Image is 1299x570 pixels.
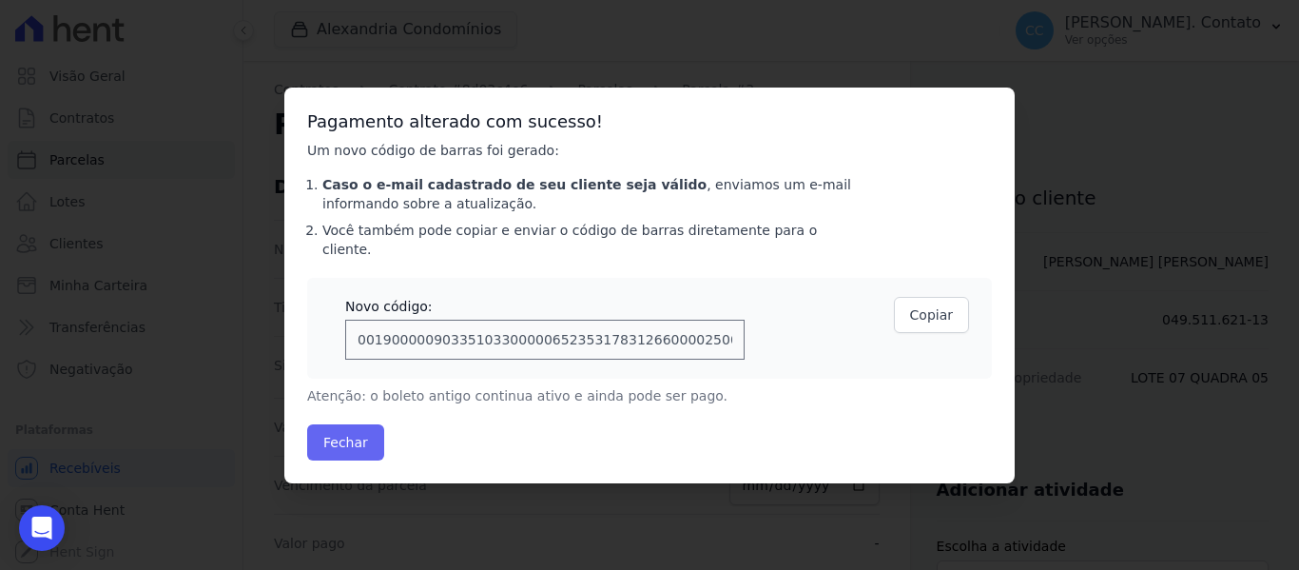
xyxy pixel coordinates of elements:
[322,221,855,259] li: Você também pode copiar e enviar o código de barras diretamente para o cliente.
[345,320,745,360] input: 00190000090335103300000652353178312660000250000
[322,177,707,192] strong: Caso o e-mail cadastrado de seu cliente seja válido
[307,424,384,461] button: Fechar
[322,175,855,213] li: , enviamos um e-mail informando sobre a atualização.
[894,297,969,333] button: Copiar
[307,110,992,133] h3: Pagamento alterado com sucesso!
[19,505,65,551] div: Open Intercom Messenger
[307,386,855,405] p: Atenção: o boleto antigo continua ativo e ainda pode ser pago.
[307,141,855,160] p: Um novo código de barras foi gerado:
[345,297,745,316] div: Novo código:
